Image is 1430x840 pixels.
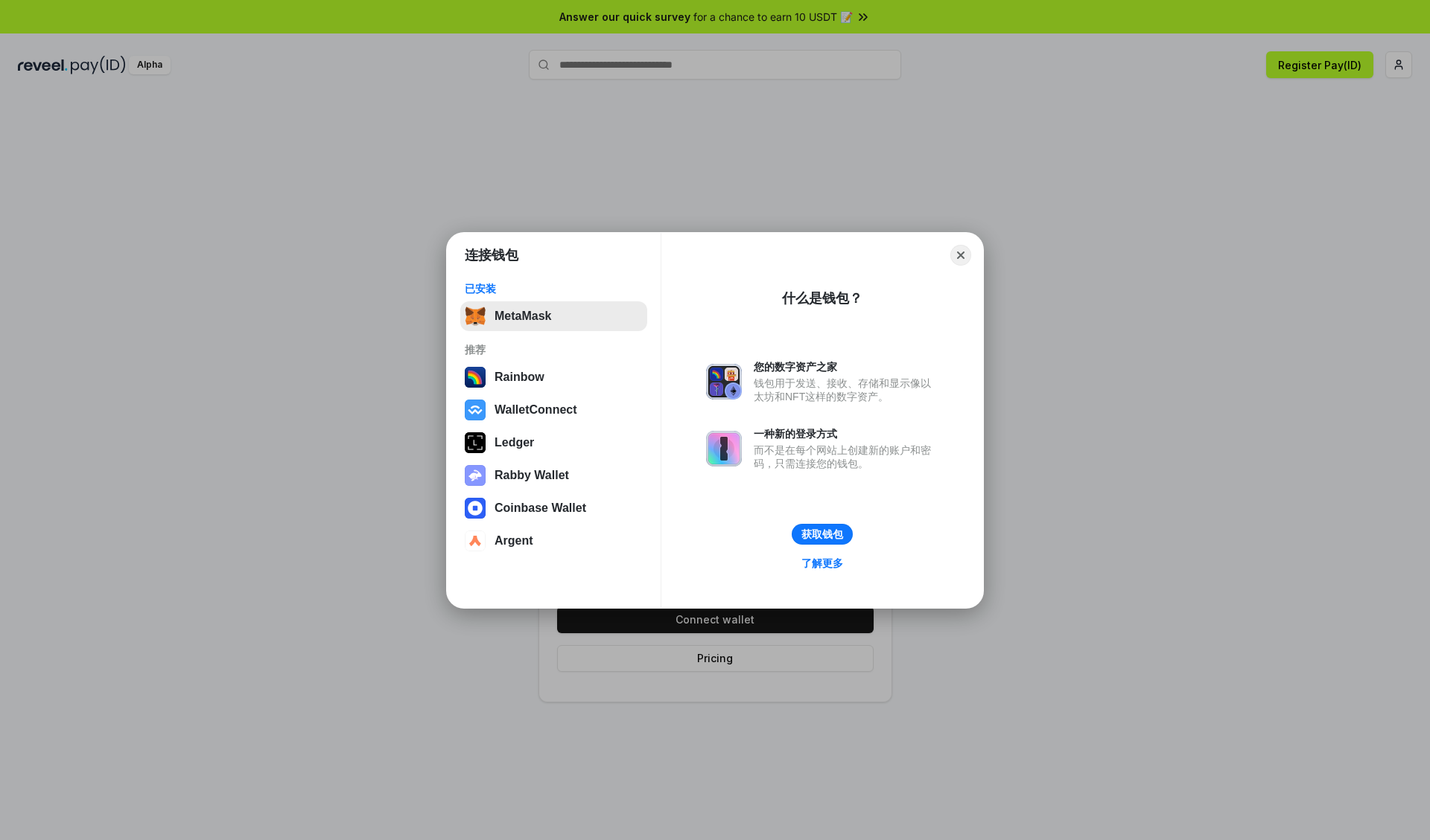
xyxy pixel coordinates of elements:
[465,306,486,327] img: svg+xml,%3Csvg%20fill%3D%22none%22%20height%3D%2233%22%20viewBox%3D%220%200%2035%2033%22%20width%...
[754,360,938,373] div: 您的数字资产之家
[782,289,862,307] div: 什么是钱包？
[495,501,586,515] div: Coinbase Wallet
[801,528,843,541] div: 获取钱包
[465,530,486,551] img: svg+xml,%3Csvg%20width%3D%2228%22%20height%3D%2228%22%20viewBox%3D%220%200%2028%2028%22%20fill%3D...
[754,443,938,470] div: 而不是在每个网站上创建新的账户和密码，只需连接您的钱包。
[801,557,843,570] div: 了解更多
[460,526,647,556] button: Argent
[495,371,544,384] div: Rainbow
[950,245,971,266] button: Close
[465,400,486,420] img: svg+xml,%3Csvg%20width%3D%2228%22%20height%3D%2228%22%20viewBox%3D%220%200%2028%2028%22%20fill%3D...
[495,403,577,417] div: WalletConnect
[465,367,486,388] img: svg+xml,%3Csvg%20width%3D%22120%22%20height%3D%22120%22%20viewBox%3D%220%200%20120%20120%22%20fil...
[792,554,852,573] a: 了解更多
[460,362,647,392] button: Rainbow
[460,301,647,331] button: MetaMask
[754,376,938,403] div: 钱包用于发送、接收、存储和显示像以太坊和NFT这样的数字资产。
[460,461,647,490] button: Rabby Wallet
[460,395,647,425] button: WalletConnect
[495,534,533,548] div: Argent
[495,436,534,449] div: Ledger
[495,469,569,482] div: Rabby Wallet
[460,493,647,523] button: Coinbase Wallet
[465,498,486,519] img: svg+xml,%3Csvg%20width%3D%2228%22%20height%3D%2228%22%20viewBox%3D%220%200%2028%2028%22%20fill%3D...
[706,364,742,400] img: svg+xml,%3Csvg%20xmlns%3D%22http%3A%2F%2Fwww.w3.org%2F2000%2Fsvg%22%20fill%3D%22none%22%20viewBox...
[460,428,647,458] button: Ledger
[465,343,643,356] div: 推荐
[465,465,486,486] img: svg+xml,%3Csvg%20xmlns%3D%22http%3A%2F%2Fwww.w3.org%2F2000%2Fsvg%22%20fill%3D%22none%22%20viewBox...
[465,282,643,295] div: 已安装
[792,524,853,545] button: 获取钱包
[754,427,938,440] div: 一种新的登录方式
[706,431,742,467] img: svg+xml,%3Csvg%20xmlns%3D%22http%3A%2F%2Fwww.w3.org%2F2000%2Fsvg%22%20fill%3D%22none%22%20viewBox...
[495,310,551,323] div: MetaMask
[465,432,486,453] img: svg+xml,%3Csvg%20xmlns%3D%22http%3A%2F%2Fwww.w3.org%2F2000%2Fsvg%22%20width%3D%2228%22%20height%3...
[465,246,518,264] h1: 连接钱包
